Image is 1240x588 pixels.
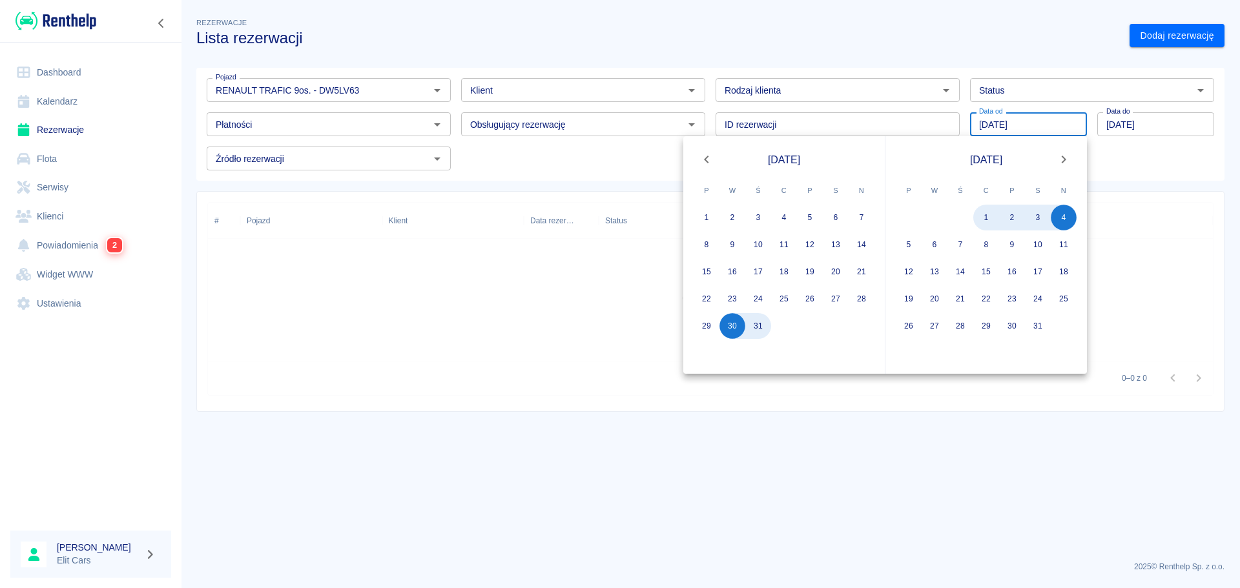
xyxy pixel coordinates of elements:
button: Otwórz [428,116,446,134]
button: 23 [719,286,745,312]
button: 18 [1051,259,1077,285]
label: Pojazd [216,72,236,82]
p: 0–0 z 0 [1122,372,1147,384]
h6: [PERSON_NAME] [57,541,139,554]
span: sobota [824,177,847,203]
button: 5 [797,205,823,230]
button: 15 [973,259,999,285]
button: 31 [1025,313,1051,339]
button: 15 [694,259,719,285]
span: czwartek [772,177,796,203]
span: 2 [107,238,122,252]
button: 9 [719,232,745,258]
button: Otwórz [1192,81,1210,99]
button: Zwiń nawigację [152,15,171,32]
button: 22 [973,286,999,312]
button: 8 [694,232,719,258]
span: Rezerwacje [196,19,247,26]
button: 30 [719,313,745,339]
button: 14 [849,232,874,258]
button: Otwórz [428,150,446,168]
button: 24 [745,286,771,312]
button: 13 [823,232,849,258]
button: Sort [574,212,592,230]
span: niedziela [850,177,873,203]
button: Otwórz [683,116,701,134]
button: 6 [922,232,947,258]
button: 23 [999,286,1025,312]
div: Data rezerwacji [530,203,574,239]
button: 25 [1051,286,1077,312]
p: Elit Cars [57,554,139,567]
button: 26 [896,313,922,339]
button: 11 [771,232,797,258]
button: 2 [999,205,1025,230]
button: 28 [849,286,874,312]
button: 1 [973,205,999,230]
button: 30 [999,313,1025,339]
button: 3 [1025,205,1051,230]
span: poniedziałek [695,177,718,203]
button: 20 [823,259,849,285]
span: poniedziałek [897,177,920,203]
button: Previous month [694,147,719,172]
button: 17 [1025,259,1051,285]
span: niedziela [1052,177,1075,203]
input: DD.MM.YYYY [970,112,1087,136]
button: 29 [694,313,719,339]
a: Dashboard [10,58,171,87]
span: wtorek [923,177,946,203]
button: 9 [999,232,1025,258]
span: piątek [798,177,821,203]
button: 7 [947,232,973,258]
button: 11 [1051,232,1077,258]
button: 6 [823,205,849,230]
button: 21 [947,286,973,312]
button: 5 [896,232,922,258]
span: sobota [1026,177,1049,203]
button: 10 [1025,232,1051,258]
button: 19 [896,286,922,312]
div: Odbiór [1043,203,1213,239]
button: 1 [694,205,719,230]
input: DD.MM.YYYY [1097,112,1214,136]
button: 3 [745,205,771,230]
button: 25 [771,286,797,312]
a: Renthelp logo [10,10,96,32]
button: 24 [1025,286,1051,312]
button: Next month [1051,147,1077,172]
p: 2025 © Renthelp Sp. z o.o. [196,561,1224,573]
button: 18 [771,259,797,285]
button: 17 [745,259,771,285]
label: Data od [979,106,1003,116]
button: 12 [797,232,823,258]
a: Dodaj rezerwację [1130,24,1224,48]
button: 19 [797,259,823,285]
a: Widget WWW [10,260,171,289]
span: piątek [1000,177,1024,203]
button: 31 [745,313,771,339]
button: 28 [947,313,973,339]
button: 7 [849,205,874,230]
span: czwartek [975,177,998,203]
button: 16 [999,259,1025,285]
div: # [208,203,240,239]
div: Klient [382,203,524,239]
a: Powiadomienia2 [10,230,171,260]
div: Klient [389,203,408,239]
button: Otwórz [428,81,446,99]
button: 4 [771,205,797,230]
button: 22 [694,286,719,312]
button: 27 [823,286,849,312]
button: 13 [922,259,947,285]
h3: Lista rezerwacji [196,29,1119,47]
button: 8 [973,232,999,258]
a: Ustawienia [10,289,171,318]
label: Data do [1106,106,1130,116]
a: Klienci [10,202,171,231]
button: 27 [922,313,947,339]
div: # [214,203,219,239]
button: 26 [797,286,823,312]
button: 4 [1051,205,1077,230]
a: Flota [10,145,171,174]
